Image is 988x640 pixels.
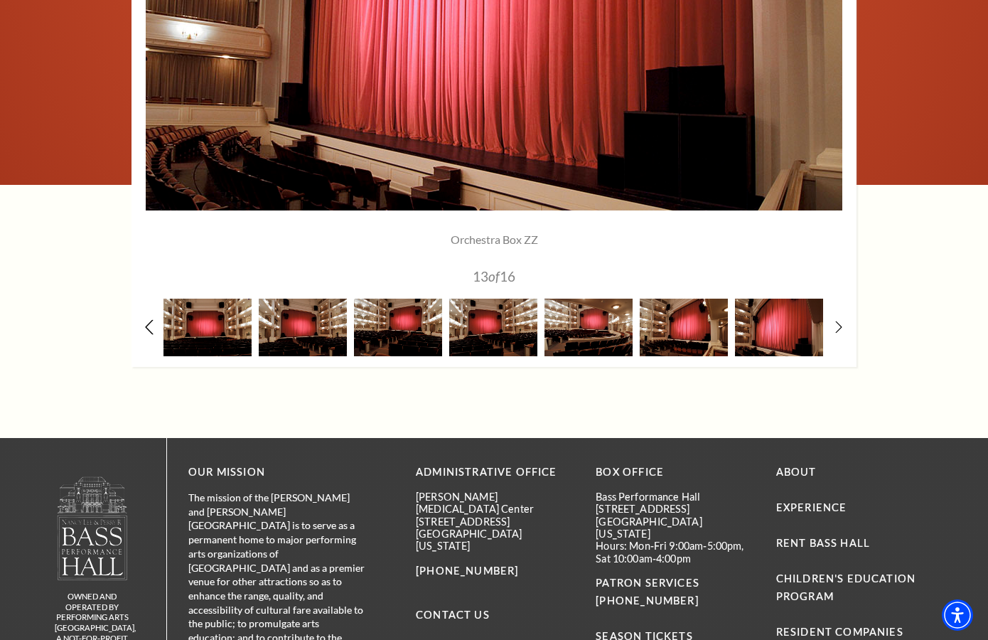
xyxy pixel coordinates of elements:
[596,491,754,503] p: Bass Performance Hall
[220,270,768,283] p: 13 16
[544,299,633,356] img: A spacious theater interior with rows of seats facing a stage, featuring a red curtain and elegan...
[449,299,537,356] img: A grand theater interior featuring a red curtain, rows of empty seats, and elegant balconies.
[488,268,500,284] span: of
[188,464,366,481] p: OUR MISSION
[416,528,574,553] p: [GEOGRAPHIC_DATA][US_STATE]
[596,575,754,610] p: PATRON SERVICES [PHONE_NUMBER]
[259,299,347,356] img: A theater interior featuring a red curtain, empty seats, and elegant architectural details.
[942,599,973,631] div: Accessibility Menu
[596,516,754,540] p: [GEOGRAPHIC_DATA][US_STATE]
[416,464,574,481] p: Administrative Office
[640,299,728,356] img: A theater interior featuring a red curtain, empty seats, and balconies, creating an elegant perfo...
[596,503,754,515] p: [STREET_ADDRESS]
[596,464,754,481] p: BOX OFFICE
[776,501,847,513] a: Experience
[776,466,817,478] a: About
[776,572,915,602] a: Children's Education Program
[735,299,823,356] img: A theater stage with a red curtain, surrounded by seating and lighting fixtures.
[596,540,754,565] p: Hours: Mon-Fri 9:00am-5:00pm, Sat 10:00am-4:00pm
[416,516,574,528] p: [STREET_ADDRESS]
[416,609,490,621] a: Contact Us
[163,299,252,356] img: A grand theater interior featuring a red curtain, multiple seating levels, and elegant lighting.
[416,562,574,580] p: [PHONE_NUMBER]
[776,537,870,549] a: Rent Bass Hall
[354,299,442,356] img: A grand theater interior featuring a red curtain, multiple seating rows, and elegant architectura...
[416,491,574,516] p: [PERSON_NAME][MEDICAL_DATA] Center
[776,626,903,638] a: Resident Companies
[56,476,129,580] img: owned and operated by Performing Arts Fort Worth, A NOT-FOR-PROFIT 501(C)3 ORGANIZATION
